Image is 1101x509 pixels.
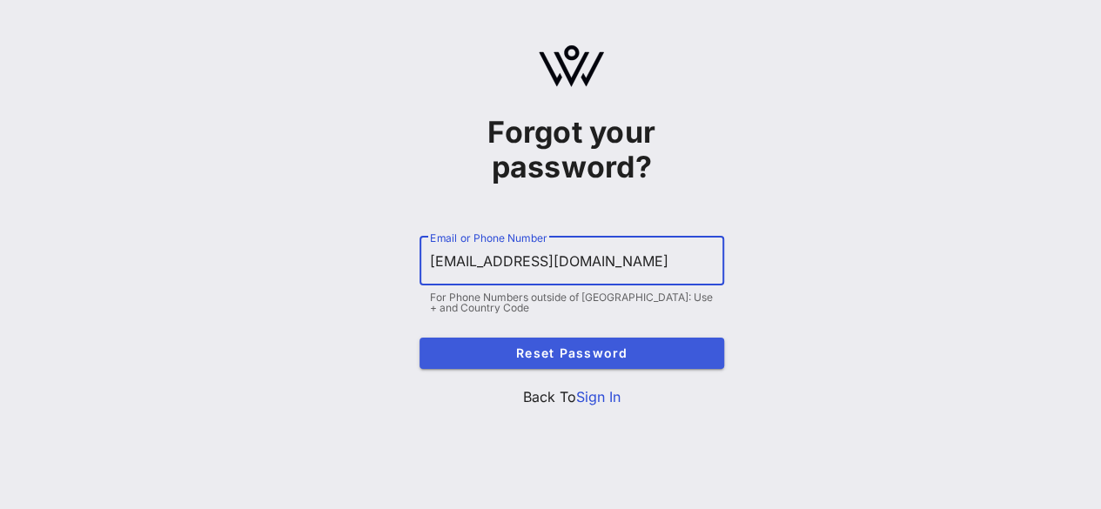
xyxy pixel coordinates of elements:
a: Sign In [576,388,621,405]
div: For Phone Numbers outside of [GEOGRAPHIC_DATA]: Use + and Country Code [430,292,714,313]
p: Back To [420,386,724,407]
h1: Forgot your password? [420,115,724,184]
label: Email or Phone Number [430,231,547,244]
input: Email or Phone Number [430,247,714,275]
span: Reset Password [433,345,710,360]
img: logo.svg [539,45,604,87]
button: Reset Password [420,338,724,369]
